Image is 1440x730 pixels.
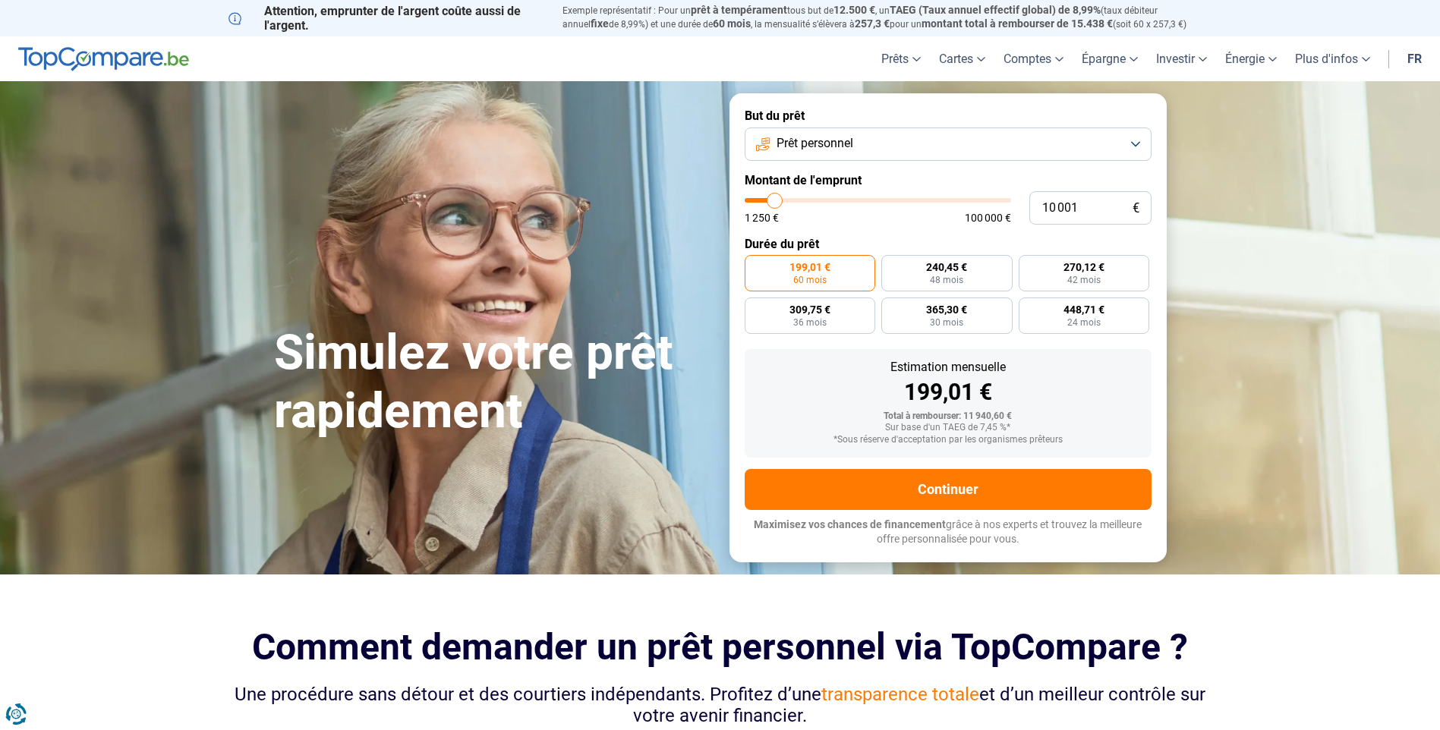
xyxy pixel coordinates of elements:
span: fixe [591,17,609,30]
label: Durée du prêt [745,237,1152,251]
div: 199,01 € [757,381,1139,404]
span: 309,75 € [789,304,830,315]
span: 48 mois [930,275,963,285]
span: 365,30 € [926,304,967,315]
a: Énergie [1216,36,1286,81]
div: Sur base d'un TAEG de 7,45 %* [757,423,1139,433]
div: Estimation mensuelle [757,361,1139,373]
h1: Simulez votre prêt rapidement [274,324,711,441]
h2: Comment demander un prêt personnel via TopCompare ? [228,626,1212,668]
span: prêt à tempérament [691,4,787,16]
a: fr [1398,36,1431,81]
label: But du prêt [745,109,1152,123]
a: Plus d'infos [1286,36,1379,81]
p: Attention, emprunter de l'argent coûte aussi de l'argent. [228,4,544,33]
p: grâce à nos experts et trouvez la meilleure offre personnalisée pour vous. [745,518,1152,547]
label: Montant de l'emprunt [745,173,1152,187]
span: Prêt personnel [777,135,853,152]
span: 12.500 € [833,4,875,16]
button: Continuer [745,469,1152,510]
div: Total à rembourser: 11 940,60 € [757,411,1139,422]
span: 36 mois [793,318,827,327]
span: Maximisez vos chances de financement [754,518,946,530]
span: 270,12 € [1063,262,1104,272]
span: 199,01 € [789,262,830,272]
span: 30 mois [930,318,963,327]
span: transparence totale [821,684,979,705]
span: 100 000 € [965,212,1011,223]
span: 60 mois [793,275,827,285]
span: montant total à rembourser de 15.438 € [922,17,1113,30]
div: Une procédure sans détour et des courtiers indépendants. Profitez d’une et d’un meilleur contrôle... [228,684,1212,728]
p: Exemple représentatif : Pour un tous but de , un (taux débiteur annuel de 8,99%) et une durée de ... [562,4,1212,31]
span: 240,45 € [926,262,967,272]
span: 42 mois [1067,275,1101,285]
span: 448,71 € [1063,304,1104,315]
button: Prêt personnel [745,127,1152,161]
span: 60 mois [713,17,751,30]
a: Comptes [994,36,1073,81]
a: Épargne [1073,36,1147,81]
span: 1 250 € [745,212,779,223]
div: *Sous réserve d'acceptation par les organismes prêteurs [757,435,1139,445]
span: € [1133,202,1139,215]
span: 24 mois [1067,318,1101,327]
img: TopCompare [18,47,189,71]
a: Investir [1147,36,1216,81]
a: Cartes [930,36,994,81]
span: 257,3 € [855,17,890,30]
a: Prêts [872,36,930,81]
span: TAEG (Taux annuel effectif global) de 8,99% [890,4,1101,16]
